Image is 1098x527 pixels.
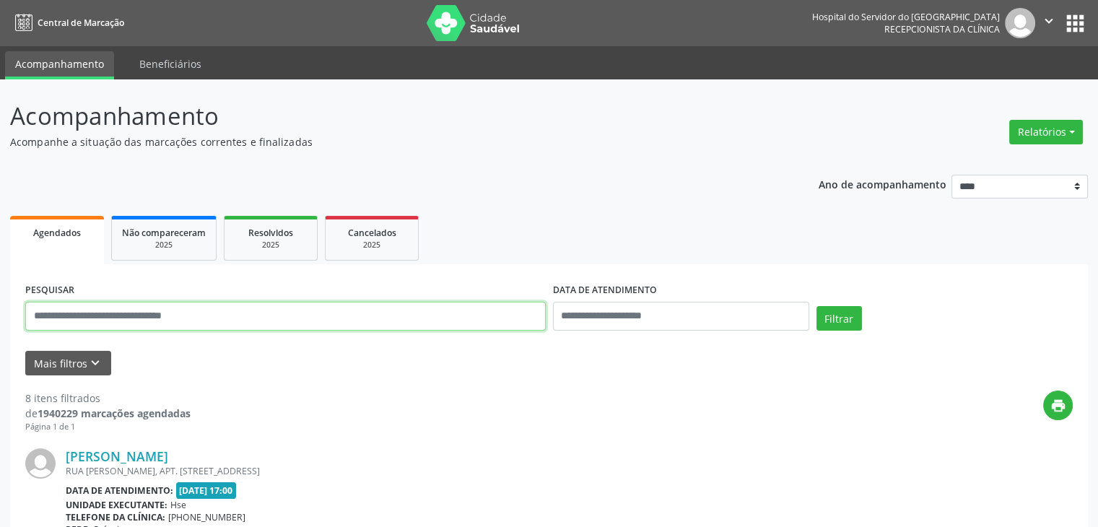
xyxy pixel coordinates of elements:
span: [DATE] 17:00 [176,482,237,499]
button: Relatórios [1009,120,1083,144]
i: keyboard_arrow_down [87,355,103,371]
p: Ano de acompanhamento [819,175,946,193]
div: Hospital do Servidor do [GEOGRAPHIC_DATA] [812,11,1000,23]
span: Agendados [33,227,81,239]
p: Acompanhamento [10,98,764,134]
span: [PHONE_NUMBER] [168,511,245,523]
span: Cancelados [348,227,396,239]
label: DATA DE ATENDIMENTO [553,279,657,302]
button: Mais filtroskeyboard_arrow_down [25,351,111,376]
button: apps [1063,11,1088,36]
span: Resolvidos [248,227,293,239]
button:  [1035,8,1063,38]
div: de [25,406,191,421]
span: Central de Marcação [38,17,124,29]
span: Recepcionista da clínica [884,23,1000,35]
label: PESQUISAR [25,279,74,302]
b: Telefone da clínica: [66,511,165,523]
i: print [1050,398,1066,414]
a: Beneficiários [129,51,212,77]
img: img [25,448,56,479]
b: Data de atendimento: [66,484,173,497]
p: Acompanhe a situação das marcações correntes e finalizadas [10,134,764,149]
button: print [1043,391,1073,420]
a: [PERSON_NAME] [66,448,168,464]
strong: 1940229 marcações agendadas [38,406,191,420]
div: 8 itens filtrados [25,391,191,406]
div: 2025 [235,240,307,251]
a: Central de Marcação [10,11,124,35]
img: img [1005,8,1035,38]
div: 2025 [122,240,206,251]
div: RUA [PERSON_NAME], APT. [STREET_ADDRESS] [66,465,856,477]
div: Página 1 de 1 [25,421,191,433]
button: Filtrar [816,306,862,331]
b: Unidade executante: [66,499,167,511]
i:  [1041,13,1057,29]
span: Não compareceram [122,227,206,239]
a: Acompanhamento [5,51,114,79]
div: 2025 [336,240,408,251]
span: Hse [170,499,186,511]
